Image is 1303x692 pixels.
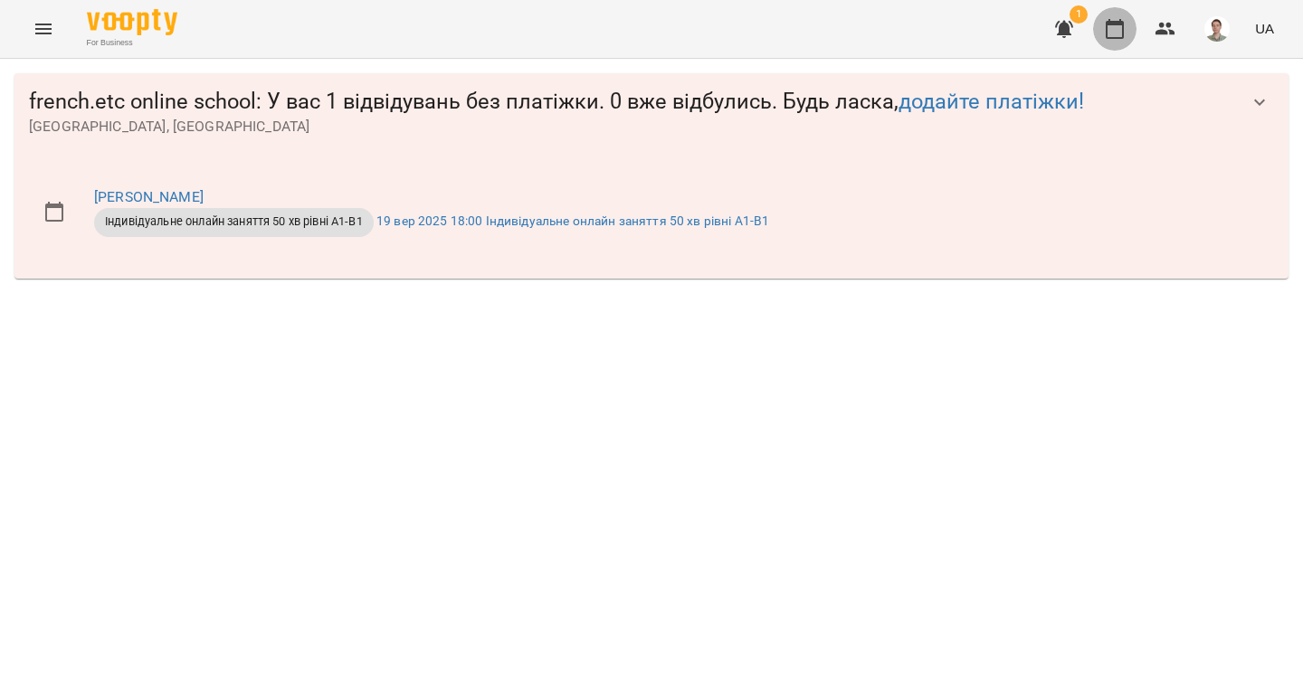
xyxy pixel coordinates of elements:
span: 1 [1070,5,1088,24]
span: french.etc online school : У вас 1 відвідувань без платіжки. 0 вже відбулись. Будь ласка, [29,88,1238,116]
img: 08937551b77b2e829bc2e90478a9daa6.png [1204,16,1230,42]
a: Індивідуальне онлайн заняття 50 хв рівні А1-В1 19 вер 2025 18:00 Індивідуальне онлайн заняття 50 ... [94,213,769,228]
span: For Business [87,37,177,49]
a: додайте платіжки! [899,89,1084,114]
img: Voopty Logo [87,9,177,35]
span: Індивідуальне онлайн заняття 50 хв рівні А1-В1 [94,213,374,230]
span: UA [1255,19,1274,38]
span: [GEOGRAPHIC_DATA], [GEOGRAPHIC_DATA] [29,116,1238,137]
button: Menu [22,7,65,51]
a: [PERSON_NAME] [94,188,204,205]
button: UA [1248,12,1281,45]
